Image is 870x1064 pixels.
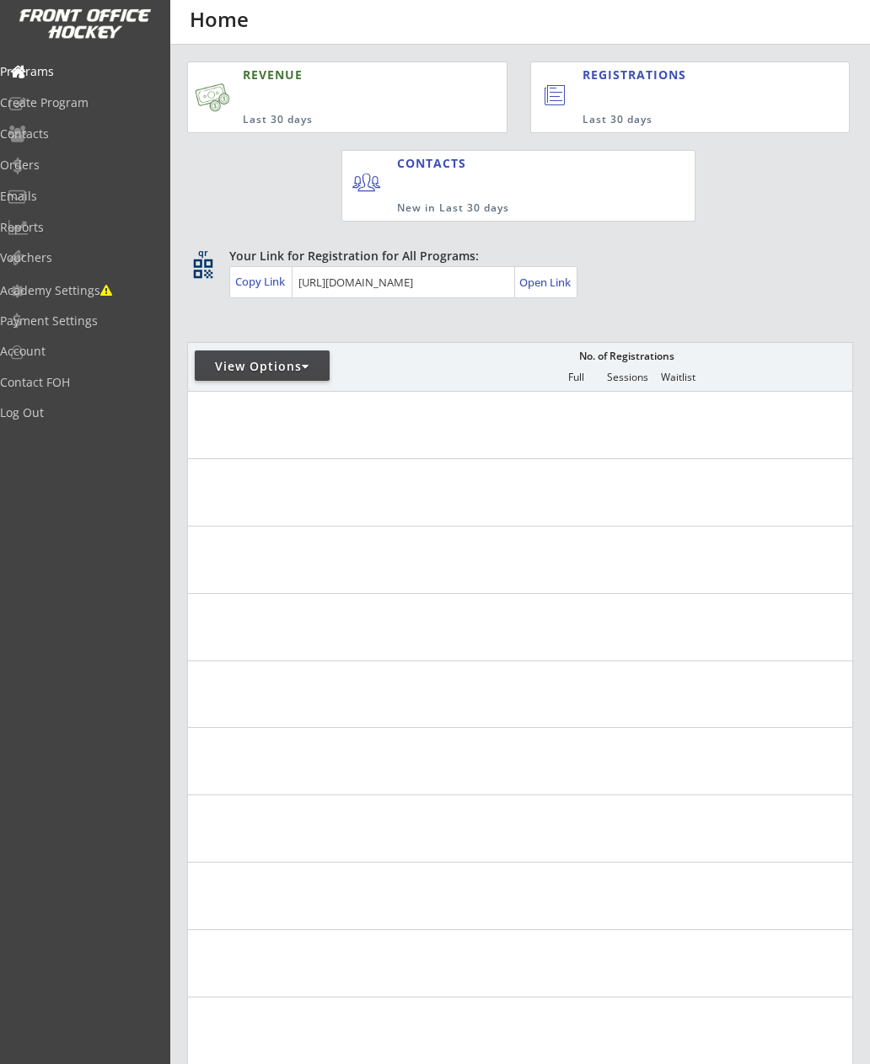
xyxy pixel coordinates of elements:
div: Copy Link [235,274,288,289]
div: Your Link for Registration for All Programs: [229,248,801,265]
a: Open Link [519,270,572,294]
div: Last 30 days [243,113,428,127]
div: No. of Registrations [574,350,679,362]
div: New in Last 30 days [397,201,616,216]
div: Sessions [602,372,652,383]
div: Full [550,372,601,383]
div: qr [192,248,212,259]
div: Last 30 days [583,113,781,127]
div: View Options [195,358,330,375]
div: Waitlist [652,372,703,383]
div: REVENUE [243,67,428,83]
button: qr_code [191,256,216,281]
div: REGISTRATIONS [583,67,774,83]
div: Open Link [519,275,572,290]
div: CONTACTS [397,155,474,172]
